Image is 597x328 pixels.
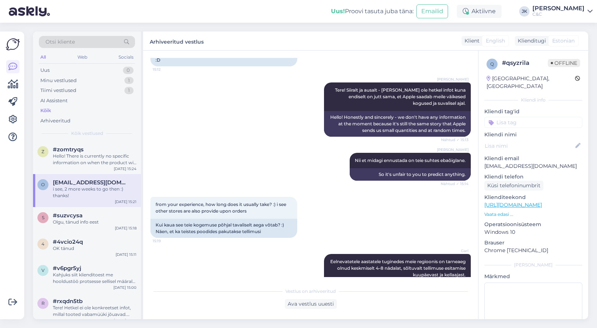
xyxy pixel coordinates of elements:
[355,158,466,163] span: Nii et midagi ennustada on teie suhtes ebaõiglane.
[437,77,469,82] span: [PERSON_NAME]
[484,247,582,254] p: Chrome [TECHNICAL_ID]
[40,107,51,114] div: Kõik
[53,298,83,305] span: #rxqdn5tb
[457,5,502,18] div: Aktiivne
[515,37,546,45] div: Klienditugi
[331,7,414,16] div: Proovi tasuta juba täna:
[41,241,44,247] span: 4
[39,52,47,62] div: All
[285,299,337,309] div: Ava vestlus uuesti
[153,67,180,72] span: 15:12
[53,239,83,245] span: #4vcio24q
[41,182,45,187] span: o
[484,181,543,191] div: Küsi telefoninumbrit
[115,225,136,231] div: [DATE] 15:18
[123,67,134,74] div: 0
[484,211,582,218] p: Vaata edasi ...
[53,272,136,285] div: Kahjuks siit klienditoest me hooldustöö protsesse sellisel määral kirjeldada ei oska. Kui on kind...
[552,37,575,45] span: Estonian
[484,228,582,236] p: Windows 10
[124,87,134,94] div: 1
[150,36,204,46] label: Arhiveeritud vestlus
[441,181,469,187] span: Nähtud ✓ 15:14
[53,245,136,252] div: OK tänud
[40,97,68,104] div: AI Assistent
[331,8,345,15] b: Uus!
[41,301,45,306] span: r
[548,59,580,67] span: Offline
[532,5,593,17] a: [PERSON_NAME]C&C
[350,168,471,181] div: So it's unfair to you to predict anything.
[441,137,469,143] span: Nähtud ✓ 15:13
[335,87,467,106] span: Tere! Siiralt ja ausalt - [PERSON_NAME] ole hetkel infot kuna endiselt on jutt sama, et Apple saa...
[41,268,44,273] span: v
[484,108,582,115] p: Kliendi tag'id
[156,202,287,214] span: from your experience, how long does it usually take? :) i see other stores are also provide upon ...
[285,288,336,295] span: Vestlus on arhiveeritud
[462,37,480,45] div: Klient
[53,212,83,219] span: #suzvcysa
[487,75,575,90] div: [GEOGRAPHIC_DATA], [GEOGRAPHIC_DATA]
[153,238,180,244] span: 15:19
[53,265,81,272] span: #v6pgr5yj
[484,239,582,247] p: Brauser
[519,6,529,16] div: JK
[502,59,548,67] div: # qsyzrila
[40,67,50,74] div: Uus
[40,87,76,94] div: Tiimi vestlused
[40,77,77,84] div: Minu vestlused
[76,52,89,62] div: Web
[484,162,582,170] p: [EMAIL_ADDRESS][DOMAIN_NAME]
[532,5,585,11] div: [PERSON_NAME]
[485,142,574,150] input: Lisa nimi
[416,4,448,18] button: Emailid
[484,262,582,268] div: [PERSON_NAME]
[330,259,467,277] span: Eelnevatetele aastatele tuginedes meie regioonis on tarneaeg olnud keskmiselt 4-8 nädalat, sõltuv...
[6,37,20,51] img: Askly Logo
[114,166,136,172] div: [DATE] 15:24
[40,117,70,125] div: Arhiveeritud
[484,117,582,128] input: Lisa tag
[53,153,136,166] div: Hello! There is currently no specific information on when the product will arrive. Since there ar...
[324,111,471,137] div: Hello! Honestly and sincerely - we don't have any information at the moment because it's still th...
[437,147,469,152] span: [PERSON_NAME]
[117,52,135,62] div: Socials
[41,149,44,154] span: z
[53,179,129,186] span: onurkaank@gmail.com
[114,318,136,323] div: [DATE] 14:37
[532,11,585,17] div: C&C
[42,215,44,220] span: s
[484,155,582,162] p: Kliendi email
[484,194,582,201] p: Klienditeekond
[484,273,582,280] p: Märkmed
[484,131,582,139] p: Kliendi nimi
[116,252,136,257] div: [DATE] 15:11
[441,248,469,254] span: Garl
[484,97,582,103] div: Kliendi info
[71,130,103,137] span: Kõik vestlused
[484,202,542,208] a: [URL][DOMAIN_NAME]
[115,199,136,204] div: [DATE] 15:21
[490,61,494,67] span: q
[486,37,505,45] span: English
[484,173,582,181] p: Kliendi telefon
[124,77,134,84] div: 1
[45,38,75,46] span: Otsi kliente
[53,219,136,225] div: Olgu, tänud info eest
[484,221,582,228] p: Operatsioonisüsteem
[53,186,136,199] div: i see, 2 more weeks to go then :) thanks!
[150,219,297,238] div: Kui kaua see teie kogemuse põhjal tavaliselt aega võtab? :) Näen, et ka teistes poodides pakutaks...
[53,146,84,153] span: #zomtryqs
[53,305,136,318] div: Tere! Hetkel ei ole konkreetset infot, millal tooted vabamüüki jõuavad. Kuna eeltellimusi on palj...
[113,285,136,290] div: [DATE] 15:00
